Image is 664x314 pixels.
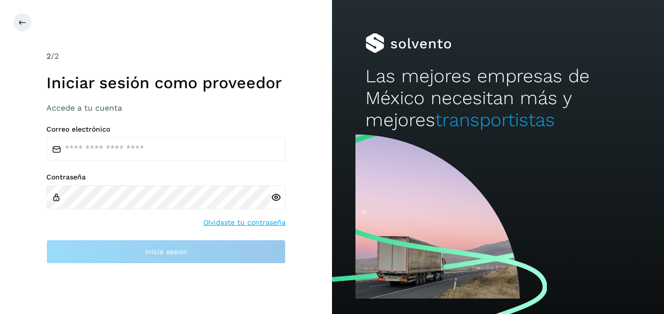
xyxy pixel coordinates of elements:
h2: Las mejores empresas de México necesitan más y mejores [365,65,631,132]
span: 2 [46,51,51,61]
span: transportistas [435,109,555,131]
a: Olvidaste tu contraseña [203,217,286,228]
span: Inicia sesión [145,248,187,255]
label: Contraseña [46,173,286,181]
h1: Iniciar sesión como proveedor [46,73,286,92]
button: Inicia sesión [46,240,286,264]
div: /2 [46,50,286,62]
h3: Accede a tu cuenta [46,103,286,113]
label: Correo electrónico [46,125,286,134]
